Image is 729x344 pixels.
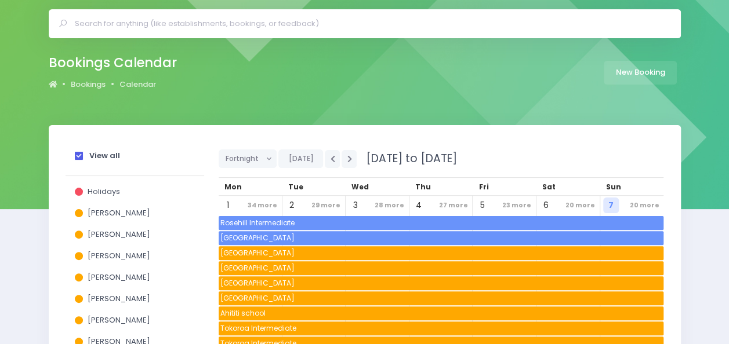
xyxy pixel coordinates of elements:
[284,197,300,213] span: 2
[563,197,598,213] span: 20 more
[88,207,150,218] span: [PERSON_NAME]
[88,293,150,304] span: [PERSON_NAME]
[88,314,150,325] span: [PERSON_NAME]
[219,261,663,275] span: Mimitangiatua School
[603,197,619,213] span: 7
[219,321,663,335] span: Tokoroa Intermediate
[75,15,665,32] input: Search for anything (like establishments, bookings, or feedback)
[49,55,177,71] h2: Bookings Calendar
[219,246,663,260] span: Mokau School
[71,79,106,90] a: Bookings
[358,151,456,166] span: [DATE] to [DATE]
[219,276,663,290] span: Whareorino School
[538,197,554,213] span: 6
[219,291,663,305] span: Uruti School
[219,306,663,320] span: Ahititi school
[88,229,150,240] span: [PERSON_NAME]
[542,182,556,192] span: Sat
[309,197,343,213] span: 29 more
[606,182,621,192] span: Sun
[88,272,150,283] span: [PERSON_NAME]
[245,197,280,213] span: 34 more
[478,182,488,192] span: Fri
[415,182,431,192] span: Thu
[436,197,470,213] span: 27 more
[226,150,262,167] span: Fortnight
[220,197,236,213] span: 1
[89,150,120,161] strong: View all
[119,79,156,90] a: Calendar
[88,250,150,261] span: [PERSON_NAME]
[88,186,120,197] span: Holidays
[411,197,427,213] span: 4
[372,197,407,213] span: 28 more
[278,149,323,168] button: [DATE]
[288,182,303,192] span: Tue
[224,182,242,192] span: Mon
[347,197,363,213] span: 3
[351,182,369,192] span: Wed
[499,197,534,213] span: 23 more
[474,197,490,213] span: 5
[219,216,663,230] span: Rosehill Intermediate
[219,149,277,168] button: Fortnight
[604,61,677,85] a: New Booking
[626,197,662,213] span: 20 more
[219,231,663,245] span: Everglade School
